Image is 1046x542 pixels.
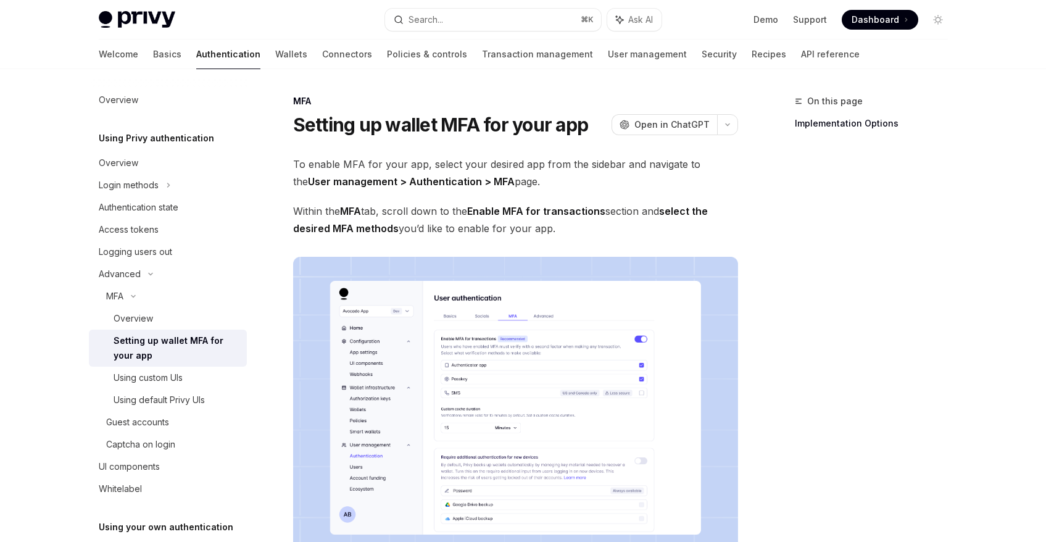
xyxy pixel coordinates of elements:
[467,205,605,217] strong: Enable MFA for transactions
[89,219,247,241] a: Access tokens
[607,9,662,31] button: Ask AI
[628,14,653,26] span: Ask AI
[608,40,687,69] a: User management
[99,93,138,107] div: Overview
[842,10,918,30] a: Dashboard
[89,456,247,478] a: UI components
[99,156,138,170] div: Overview
[387,40,467,69] a: Policies & controls
[114,311,153,326] div: Overview
[89,152,247,174] a: Overview
[482,40,593,69] a: Transaction management
[114,393,205,407] div: Using default Privy UIs
[99,244,172,259] div: Logging users out
[928,10,948,30] button: Toggle dark mode
[807,94,863,109] span: On this page
[99,267,141,281] div: Advanced
[106,289,123,304] div: MFA
[89,307,247,330] a: Overview
[409,12,443,27] div: Search...
[612,114,717,135] button: Open in ChatGPT
[752,40,786,69] a: Recipes
[89,478,247,500] a: Whitelabel
[89,241,247,263] a: Logging users out
[852,14,899,26] span: Dashboard
[293,95,738,107] div: MFA
[99,482,142,496] div: Whitelabel
[702,40,737,69] a: Security
[293,202,738,237] span: Within the tab, scroll down to the section and you’d like to enable for your app.
[795,114,958,133] a: Implementation Options
[89,411,247,433] a: Guest accounts
[99,222,159,237] div: Access tokens
[581,15,594,25] span: ⌘ K
[322,40,372,69] a: Connectors
[801,40,860,69] a: API reference
[293,156,738,190] span: To enable MFA for your app, select your desired app from the sidebar and navigate to the page.
[99,520,233,535] h5: Using your own authentication
[99,40,138,69] a: Welcome
[99,178,159,193] div: Login methods
[153,40,181,69] a: Basics
[99,131,214,146] h5: Using Privy authentication
[106,437,175,452] div: Captcha on login
[89,389,247,411] a: Using default Privy UIs
[385,9,601,31] button: Search...⌘K
[293,114,589,136] h1: Setting up wallet MFA for your app
[114,333,239,363] div: Setting up wallet MFA for your app
[89,330,247,367] a: Setting up wallet MFA for your app
[99,200,178,215] div: Authentication state
[753,14,778,26] a: Demo
[89,196,247,219] a: Authentication state
[634,119,710,131] span: Open in ChatGPT
[99,11,175,28] img: light logo
[793,14,827,26] a: Support
[308,175,515,188] strong: User management > Authentication > MFA
[89,367,247,389] a: Using custom UIs
[114,370,183,385] div: Using custom UIs
[275,40,307,69] a: Wallets
[106,415,169,430] div: Guest accounts
[340,205,361,217] strong: MFA
[89,89,247,111] a: Overview
[196,40,260,69] a: Authentication
[89,433,247,456] a: Captcha on login
[99,459,160,474] div: UI components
